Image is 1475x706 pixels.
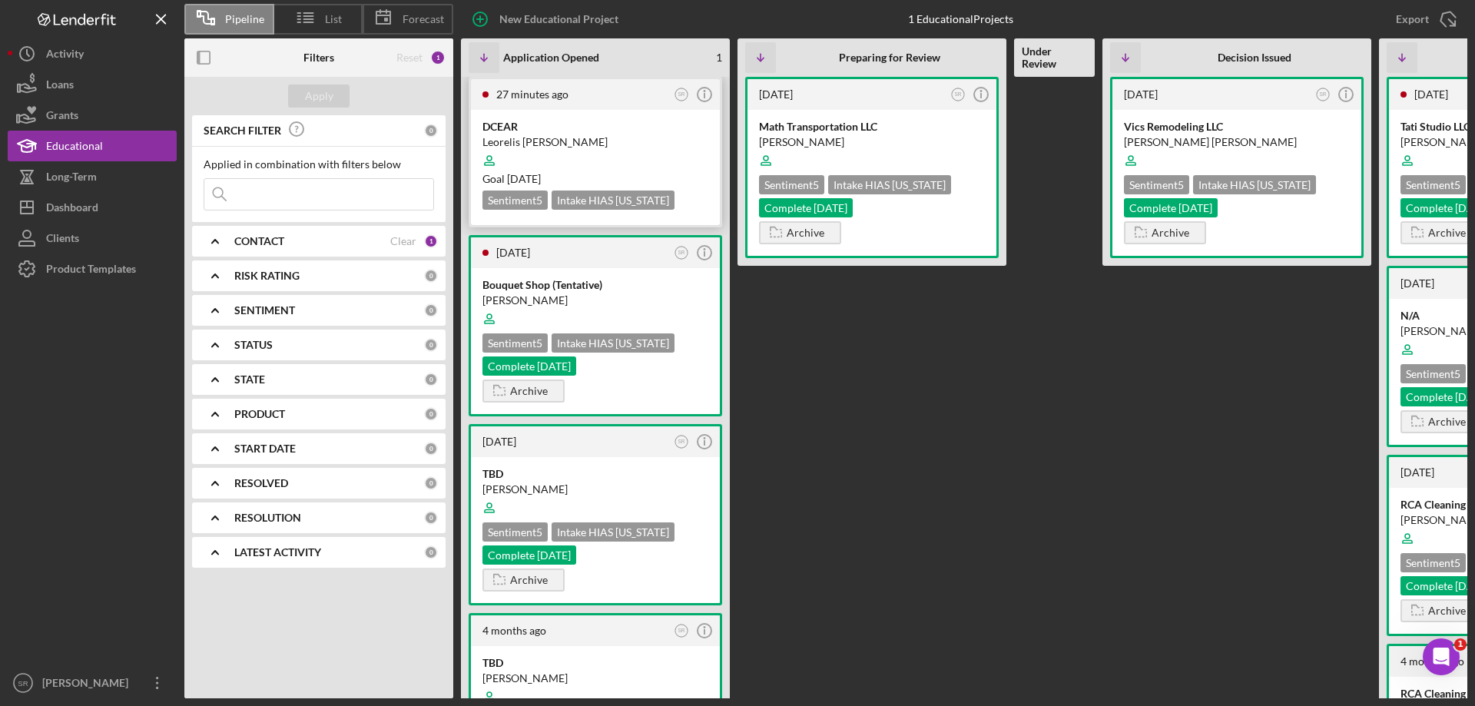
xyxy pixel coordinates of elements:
div: Bouquet Shop (Tentative) [482,277,708,293]
time: 2025-04-30 19:01 [482,624,546,637]
b: RISK RATING [234,270,300,282]
b: LATEST ACTIVITY [234,546,321,559]
button: New Educational Project [461,4,634,35]
div: Archive [510,568,548,592]
div: Sentiment 5 [1124,175,1189,194]
div: Intake HIAS [US_STATE] [552,333,675,353]
b: SEARCH FILTER [204,124,281,137]
text: SR [678,91,685,97]
button: Archive [759,221,841,244]
b: START DATE [234,442,296,455]
div: Activity [46,38,84,73]
span: Forecast [403,13,444,25]
b: Filters [303,51,334,64]
time: 2025-05-22 23:37 [1400,466,1434,479]
button: Clients [8,223,177,254]
div: [PERSON_NAME] [482,293,708,308]
div: 0 [424,338,438,352]
div: [PERSON_NAME] [759,134,985,150]
button: Activity [8,38,177,69]
div: Archive [1428,221,1466,244]
b: Application Opened [503,51,599,64]
div: 0 [424,511,438,525]
span: List [325,13,342,25]
button: Long-Term [8,161,177,192]
time: 10/09/2025 [507,172,541,185]
div: Export [1396,4,1429,35]
button: Dashboard [8,192,177,223]
a: Loans [8,69,177,100]
button: SR [671,432,692,452]
div: 0 [424,442,438,456]
button: Archive [1124,221,1206,244]
time: 2025-08-25 15:30 [496,88,568,101]
button: Grants [8,100,177,131]
div: [PERSON_NAME] [482,482,708,497]
button: Product Templates [8,254,177,284]
button: Archive [482,380,565,403]
div: Loans [46,69,74,104]
div: Long-Term [46,161,97,196]
span: 1 [716,51,722,64]
div: Dashboard [46,192,98,227]
button: Educational [8,131,177,161]
b: RESOLUTION [234,512,301,524]
div: Sentiment 5 [1400,364,1466,383]
text: SR [1320,91,1327,97]
div: Clients [46,223,79,257]
b: STATE [234,373,265,386]
text: SR [678,628,685,633]
button: SR [671,243,692,264]
div: Archive [1152,221,1189,244]
time: 2025-08-15 15:45 [496,246,530,259]
div: Complete [DATE] [759,198,853,217]
div: Intake HIAS [US_STATE] [552,191,675,210]
button: SR [1313,85,1334,105]
div: Archive [787,221,824,244]
div: Complete [DATE] [482,356,576,376]
div: DCEAR [482,119,708,134]
div: 0 [424,545,438,559]
time: 2025-06-23 15:26 [759,88,793,101]
text: SR [678,250,685,255]
div: Apply [305,85,333,108]
div: Intake HIAS [US_STATE] [828,175,951,194]
b: Preparing for Review [839,51,940,64]
div: Sentiment 5 [1400,175,1466,194]
b: Under Review [1022,45,1087,70]
a: [DATE]SRVics Remodeling LLC[PERSON_NAME] [PERSON_NAME]Sentiment5Intake HIAS [US_STATE]Complete [D... [1110,77,1364,258]
div: 1 [430,50,446,65]
div: Sentiment 5 [759,175,824,194]
div: [PERSON_NAME] [38,668,138,702]
text: SR [955,91,962,97]
div: Clear [390,235,416,247]
b: STATUS [234,339,273,351]
div: Applied in combination with filters below [204,158,434,171]
time: 2025-08-17 03:27 [1414,88,1448,101]
a: [DATE]SRBouquet Shop (Tentative)[PERSON_NAME]Sentiment5Intake HIAS [US_STATE]Complete [DATE]Archive [469,235,722,416]
button: SR [671,621,692,641]
button: Export [1381,4,1467,35]
div: New Educational Project [499,4,618,35]
div: Math Transportation LLC [759,119,985,134]
button: SR [671,85,692,105]
div: Complete [DATE] [482,545,576,565]
iframe: Intercom live chat [1423,638,1460,675]
span: 1 [1454,638,1467,651]
div: Reset [396,51,423,64]
div: Archive [1428,410,1466,433]
a: [DATE]SRMath Transportation LLC[PERSON_NAME]Sentiment5Intake HIAS [US_STATE]Complete [DATE]Archive [745,77,999,258]
div: Complete [DATE] [1124,198,1218,217]
div: TBD [482,466,708,482]
span: Goal [482,172,541,185]
b: CONTACT [234,235,284,247]
b: PRODUCT [234,408,285,420]
div: [PERSON_NAME] [PERSON_NAME] [1124,134,1350,150]
div: Intake HIAS [US_STATE] [1193,175,1316,194]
